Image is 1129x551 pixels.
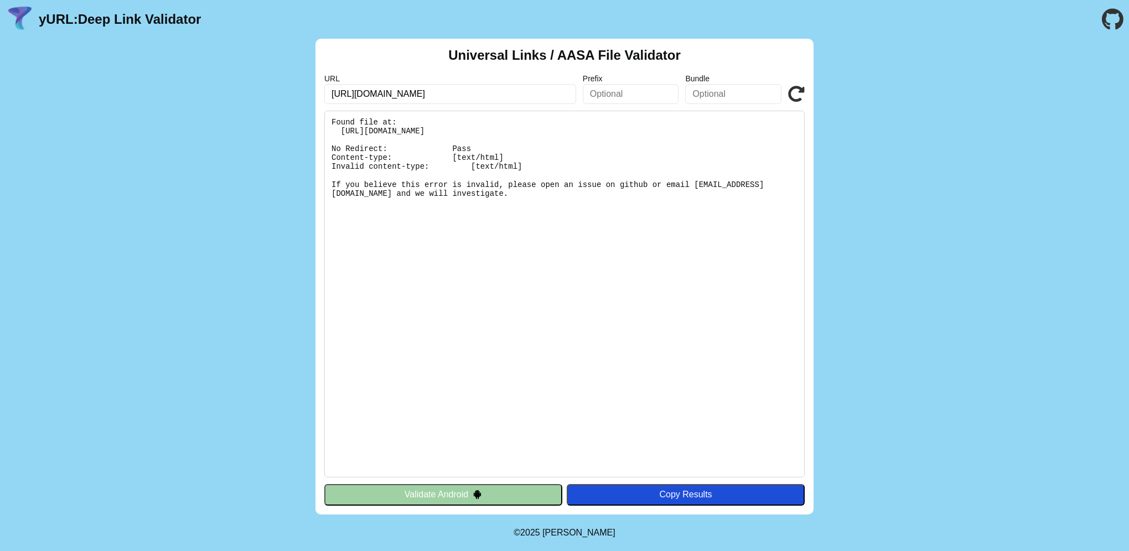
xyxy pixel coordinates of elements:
[583,84,679,104] input: Optional
[324,74,576,83] label: URL
[6,5,34,34] img: yURL Logo
[542,528,615,537] a: Michael Ibragimchayev's Personal Site
[324,84,576,104] input: Required
[583,74,679,83] label: Prefix
[567,484,805,505] button: Copy Results
[685,84,781,104] input: Optional
[514,514,615,551] footer: ©
[572,490,799,500] div: Copy Results
[39,12,201,27] a: yURL:Deep Link Validator
[473,490,482,499] img: droidIcon.svg
[448,48,681,63] h2: Universal Links / AASA File Validator
[324,111,805,477] pre: Found file at: [URL][DOMAIN_NAME] No Redirect: Pass Content-type: [text/html] Invalid content-typ...
[520,528,540,537] span: 2025
[324,484,562,505] button: Validate Android
[685,74,781,83] label: Bundle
